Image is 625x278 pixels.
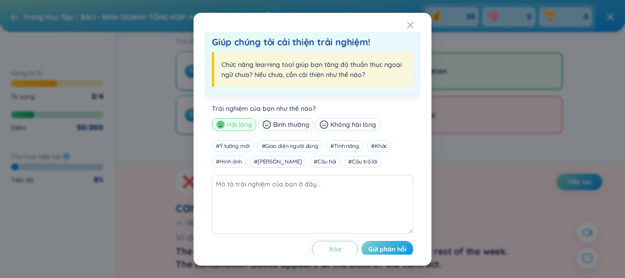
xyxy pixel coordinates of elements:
[273,120,309,130] span: Bình thường
[407,13,431,38] button: Close
[368,245,406,254] span: Gửi phản hồi
[310,156,340,168] div: # Câu hỏi
[227,120,252,130] span: Hài lòng
[344,156,382,168] div: # Câu trả lời
[212,52,413,87] div: Chức năng learning tool giúp bạn tăng độ thuần thục ngoại ngữ chưa? Nếu chưa, cần cải thiện như t...
[258,140,323,152] div: # Giao diện người dùng
[326,140,363,152] div: # Tính năng
[212,140,254,152] div: # Ý tưởng mới
[250,156,306,168] div: # [PERSON_NAME]
[212,156,246,168] div: # Hình ảnh
[361,241,413,257] button: Gửi phản hồi
[212,104,413,114] div: Trải nghiệm của bạn như thế nào?
[367,140,391,152] div: # Khác
[312,241,358,257] button: Xóa
[329,245,341,254] span: Xóa
[330,120,376,130] span: Không hài lòng
[212,36,413,49] h1: Giúp chúng tôi cải thiện trải nghiệm!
